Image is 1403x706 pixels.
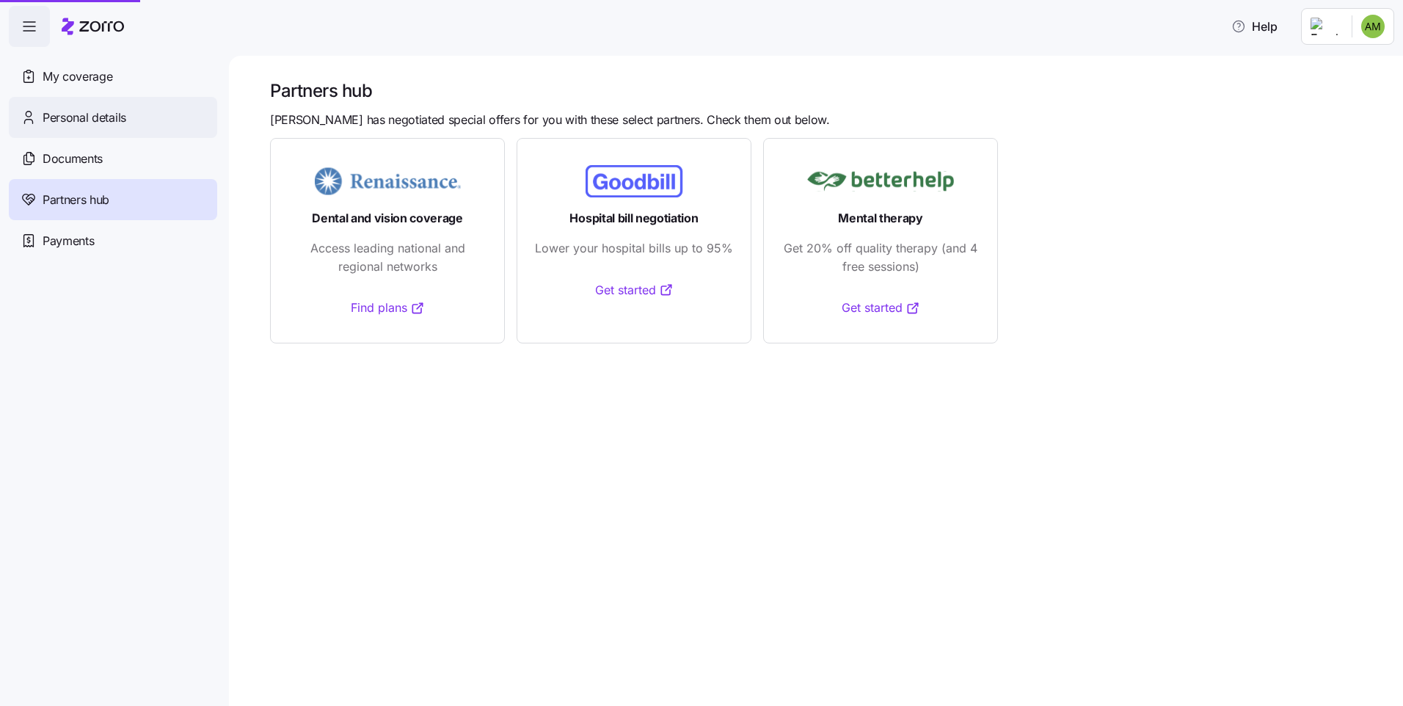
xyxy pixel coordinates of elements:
[9,97,217,138] a: Personal details
[1231,18,1278,35] span: Help
[595,281,674,299] a: Get started
[312,209,463,228] span: Dental and vision coverage
[569,209,698,228] span: Hospital bill negotiation
[270,79,1382,102] h1: Partners hub
[9,138,217,179] a: Documents
[9,220,217,261] a: Payments
[351,299,425,317] a: Find plans
[1220,12,1289,41] button: Help
[9,56,217,97] a: My coverage
[288,239,487,276] span: Access leading national and regional networks
[43,191,109,209] span: Partners hub
[1311,18,1340,35] img: Employer logo
[43,68,112,86] span: My coverage
[781,239,980,276] span: Get 20% off quality therapy (and 4 free sessions)
[43,109,126,127] span: Personal details
[535,239,733,258] span: Lower your hospital bills up to 95%
[270,111,830,129] span: [PERSON_NAME] has negotiated special offers for you with these select partners. Check them out be...
[9,179,217,220] a: Partners hub
[43,150,103,168] span: Documents
[1361,15,1385,38] img: fa93dd60eb0557154ad2ab980761172e
[43,232,94,250] span: Payments
[842,299,920,317] a: Get started
[838,209,923,228] span: Mental therapy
